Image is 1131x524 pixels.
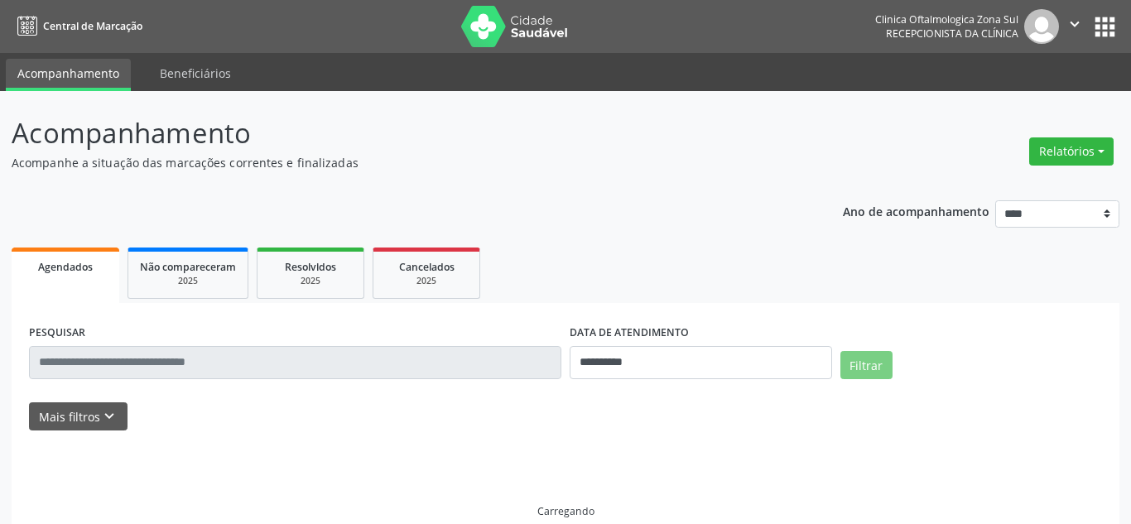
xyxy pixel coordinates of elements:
[12,113,787,154] p: Acompanhamento
[1066,15,1084,33] i: 
[1059,9,1090,44] button: 
[38,260,93,274] span: Agendados
[140,275,236,287] div: 2025
[140,260,236,274] span: Não compareceram
[43,19,142,33] span: Central de Marcação
[12,12,142,40] a: Central de Marcação
[12,154,787,171] p: Acompanhe a situação das marcações correntes e finalizadas
[6,59,131,91] a: Acompanhamento
[886,26,1018,41] span: Recepcionista da clínica
[537,504,594,518] div: Carregando
[1024,9,1059,44] img: img
[148,59,243,88] a: Beneficiários
[1090,12,1119,41] button: apps
[385,275,468,287] div: 2025
[269,275,352,287] div: 2025
[840,351,893,379] button: Filtrar
[570,320,689,346] label: DATA DE ATENDIMENTO
[285,260,336,274] span: Resolvidos
[29,402,128,431] button: Mais filtroskeyboard_arrow_down
[843,200,989,221] p: Ano de acompanhamento
[399,260,455,274] span: Cancelados
[100,407,118,425] i: keyboard_arrow_down
[1029,137,1114,166] button: Relatórios
[875,12,1018,26] div: Clinica Oftalmologica Zona Sul
[29,320,85,346] label: PESQUISAR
